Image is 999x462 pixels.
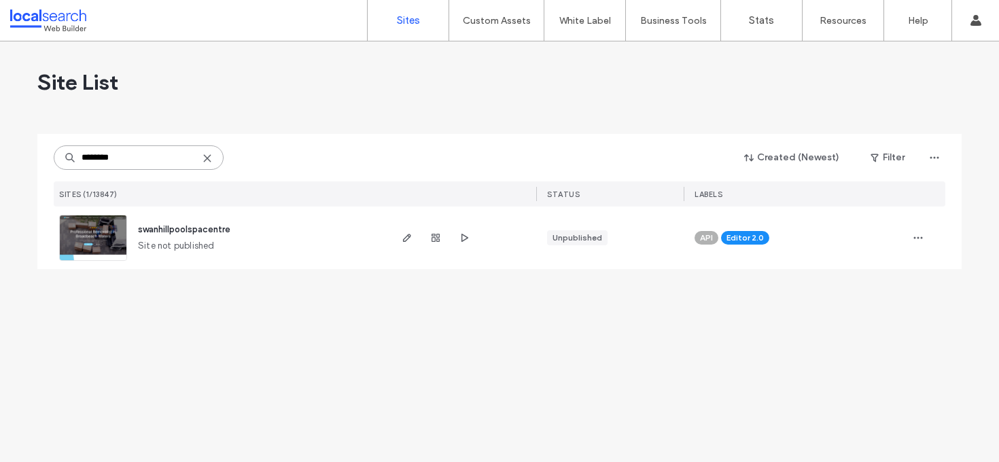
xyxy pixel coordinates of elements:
[749,14,774,26] label: Stats
[820,15,866,26] label: Resources
[700,232,713,244] span: API
[37,69,118,96] span: Site List
[138,239,215,253] span: Site not published
[640,15,707,26] label: Business Tools
[59,190,118,199] span: SITES (1/13847)
[733,147,852,168] button: Created (Newest)
[857,147,918,168] button: Filter
[559,15,611,26] label: White Label
[397,14,420,26] label: Sites
[908,15,928,26] label: Help
[695,190,722,199] span: LABELS
[726,232,764,244] span: Editor 2.0
[138,224,230,234] a: swanhillpoolspacentre
[553,232,602,244] div: Unpublished
[31,10,59,22] span: Help
[547,190,580,199] span: STATUS
[463,15,531,26] label: Custom Assets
